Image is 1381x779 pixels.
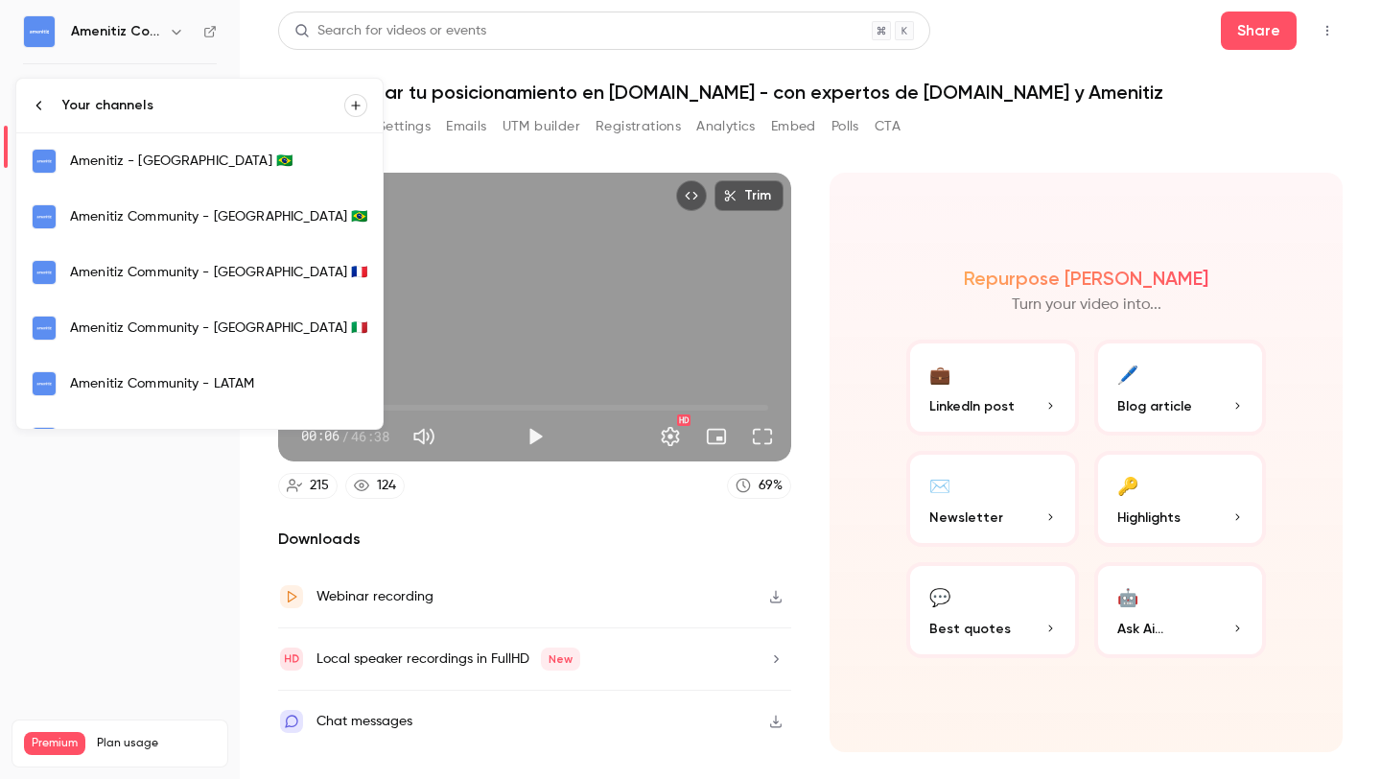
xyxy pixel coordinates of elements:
[33,150,56,173] img: Amenitiz - Brazil 🇧🇷
[62,96,344,115] div: Your channels
[33,317,56,340] img: Amenitiz Community - Italy 🇮🇹
[33,428,56,451] img: Amenitiz Community - Portugal 🇵🇹
[70,263,367,282] div: Amenitiz Community - [GEOGRAPHIC_DATA] 🇫🇷
[70,374,367,393] div: Amenitiz Community - LATAM
[70,207,367,226] div: Amenitiz Community - [GEOGRAPHIC_DATA] 🇧🇷
[33,372,56,395] img: Amenitiz Community - LATAM
[33,205,56,228] img: Amenitiz Community - Brazil 🇧🇷
[70,319,367,338] div: Amenitiz Community - [GEOGRAPHIC_DATA] 🇮🇹
[70,152,367,171] div: Amenitiz - [GEOGRAPHIC_DATA] 🇧🇷
[33,261,56,284] img: Amenitiz Community - France 🇫🇷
